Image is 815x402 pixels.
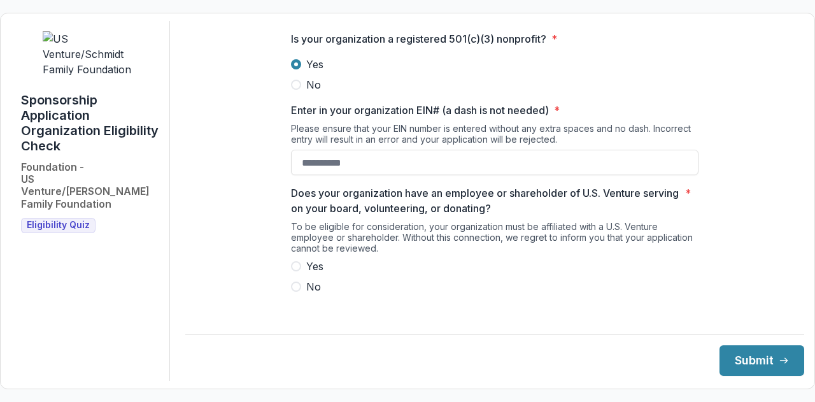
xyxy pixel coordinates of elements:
span: Eligibility Quiz [27,220,90,231]
h1: Sponsorship Application Organization Eligibility Check [21,92,159,154]
button: Submit [719,345,804,376]
span: Yes [306,57,323,72]
p: Does your organization have an employee or shareholder of U.S. Venture serving on your board, vol... [291,185,680,216]
p: Is your organization a registered 501(c)(3) nonprofit? [291,31,546,47]
div: To be eligible for consideration, your organization must be affiliated with a U.S. Venture employ... [291,221,698,259]
span: No [306,77,321,92]
div: Please ensure that your EIN number is entered without any extra spaces and no dash. Incorrect ent... [291,123,698,150]
span: Yes [306,259,323,274]
h2: Foundation - US Venture/[PERSON_NAME] Family Foundation [21,161,159,210]
span: No [306,279,321,294]
img: US Venture/Schmidt Family Foundation [43,31,138,77]
p: Enter in your organization EIN# (a dash is not needed) [291,103,549,118]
